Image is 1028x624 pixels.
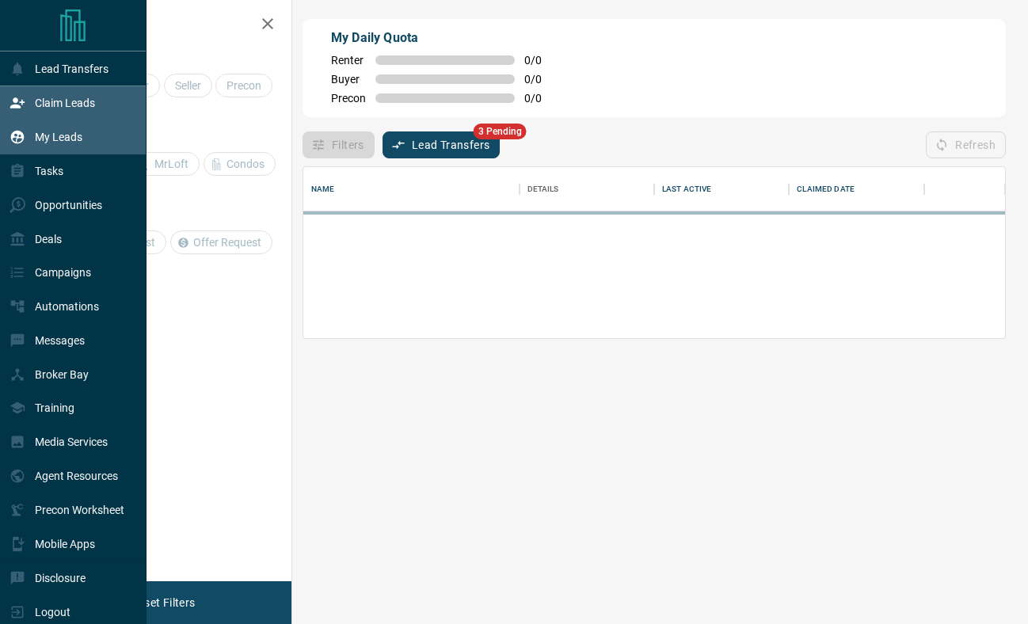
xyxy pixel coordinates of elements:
h2: Filters [51,16,276,35]
button: Lead Transfers [383,131,501,158]
div: Claimed Date [789,167,923,211]
button: Reset Filters [120,589,205,616]
div: Name [311,167,335,211]
span: Precon [331,92,366,105]
span: Renter [331,54,366,67]
div: Details [527,167,559,211]
div: Name [303,167,520,211]
div: Last Active [654,167,789,211]
div: Details [520,167,654,211]
span: 0 / 0 [524,92,559,105]
span: 0 / 0 [524,54,559,67]
p: My Daily Quota [331,29,559,48]
span: 0 / 0 [524,73,559,86]
div: Claimed Date [797,167,855,211]
span: Buyer [331,73,366,86]
span: 3 Pending [474,124,527,139]
div: Last Active [662,167,711,211]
